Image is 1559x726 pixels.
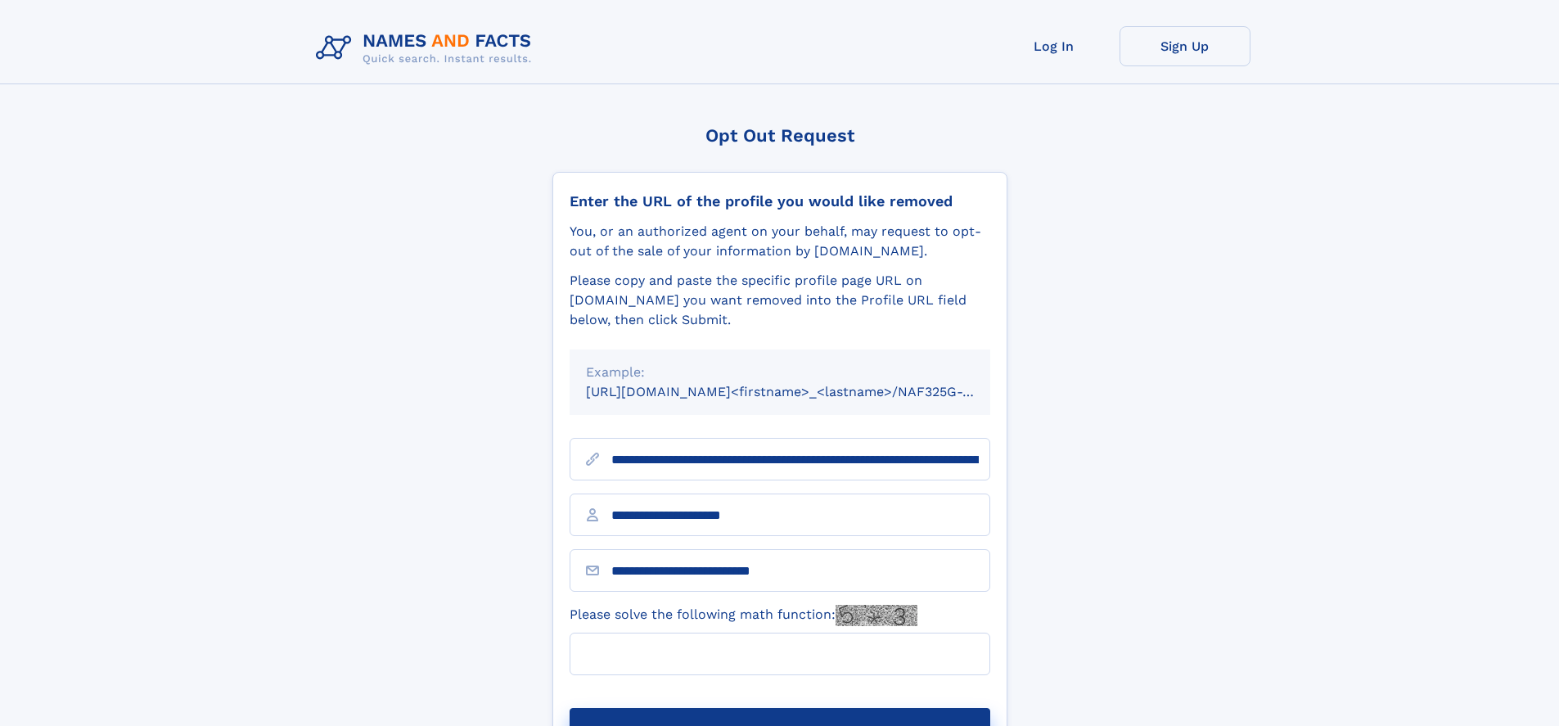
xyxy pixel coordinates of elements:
img: Logo Names and Facts [309,26,545,70]
div: You, or an authorized agent on your behalf, may request to opt-out of the sale of your informatio... [570,222,990,261]
a: Sign Up [1120,26,1250,66]
div: Example: [586,363,974,382]
small: [URL][DOMAIN_NAME]<firstname>_<lastname>/NAF325G-xxxxxxxx [586,384,1021,399]
label: Please solve the following math function: [570,605,917,626]
div: Enter the URL of the profile you would like removed [570,192,990,210]
a: Log In [989,26,1120,66]
div: Opt Out Request [552,125,1007,146]
div: Please copy and paste the specific profile page URL on [DOMAIN_NAME] you want removed into the Pr... [570,271,990,330]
